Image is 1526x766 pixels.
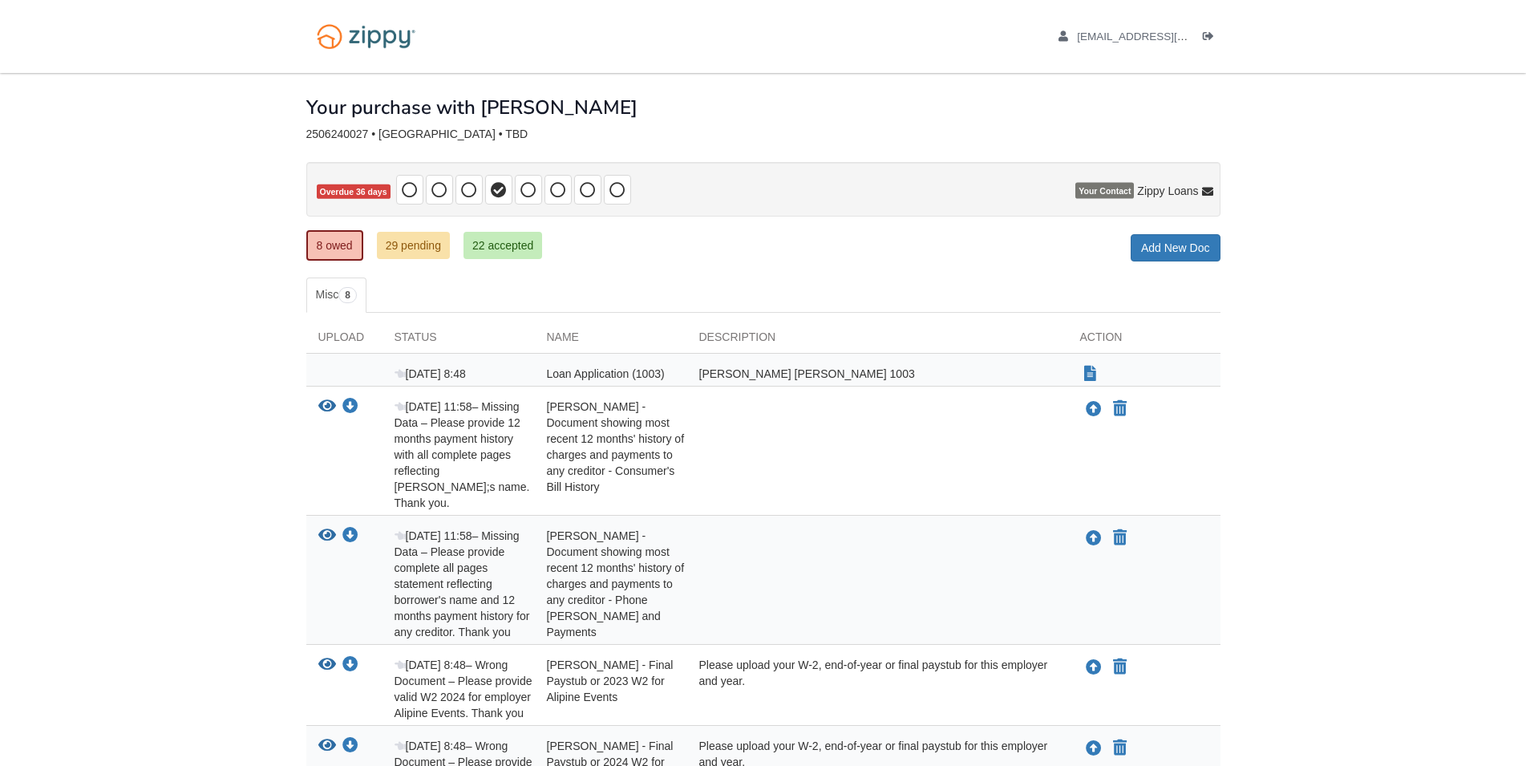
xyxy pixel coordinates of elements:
[1203,30,1220,47] a: Log out
[395,740,466,752] span: [DATE] 8:48
[338,287,357,303] span: 8
[306,230,363,261] a: 8 owed
[535,329,687,353] div: Name
[1084,738,1103,759] button: Upload Mary Hutchinson - Final Paystub or 2024 W2 for Alipine Events
[547,659,674,703] span: [PERSON_NAME] - Final Paystub or 2023 W2 for Alipine Events
[306,128,1220,141] div: 2506240027 • [GEOGRAPHIC_DATA] • TBD
[1084,657,1103,678] button: Upload Mary Hutchinson - Final Paystub or 2023 W2 for Alipine Events
[318,657,336,674] button: View Mary Hutchinson - Final Paystub or 2023 W2 for Alipine Events
[1111,529,1128,548] button: Declare Mary Hutchinson - Document showing most recent 12 months' history of charges and payments...
[395,367,466,380] span: [DATE] 8:48
[687,329,1068,353] div: Description
[1058,30,1261,47] a: edit profile
[383,657,535,721] div: – Wrong Document – Please provide valid W2 2024 for employer Alipine Events. Thank you
[306,278,366,313] a: Misc
[1084,528,1103,549] button: Upload Mary Hutchinson - Document showing most recent 12 months' history of charges and payments ...
[395,400,472,413] span: [DATE] 11:58
[1111,658,1128,677] button: Declare Mary Hutchinson - Final Paystub or 2023 W2 for Alipine Events not applicable
[395,529,472,542] span: [DATE] 11:58
[1075,183,1134,199] span: Your Contact
[547,529,685,638] span: [PERSON_NAME] - Document showing most recent 12 months' history of charges and payments to any cr...
[377,232,450,259] a: 29 pending
[317,184,391,200] span: Overdue 36 days
[306,329,383,353] div: Upload
[383,528,535,640] div: – Missing Data – Please provide complete all pages statement reflecting borrower's name and 12 mo...
[1131,234,1220,261] a: Add New Doc
[342,401,358,414] a: Download Mary Hutchinson - Document showing most recent 12 months' history of charges and payment...
[1137,183,1198,199] span: Zippy Loans
[547,400,685,493] span: [PERSON_NAME] - Document showing most recent 12 months' history of charges and payments to any cr...
[342,740,358,753] a: Download Mary Hutchinson - Final Paystub or 2024 W2 for Alipine Events
[383,399,535,511] div: – Missing Data – Please provide 12 months payment history with all complete pages reflecting [PER...
[1084,367,1096,380] a: Show Document
[318,738,336,755] button: View Mary Hutchinson - Final Paystub or 2024 W2 for Alipine Events
[687,366,1068,382] div: [PERSON_NAME] [PERSON_NAME] 1003
[306,97,638,118] h1: Your purchase with [PERSON_NAME]
[318,528,336,545] button: View Mary Hutchinson - Document showing most recent 12 months' history of charges and payments to...
[1084,399,1103,419] button: Upload Mary Hutchinson - Document showing most recent 12 months' history of charges and payments ...
[318,399,336,415] button: View Mary Hutchinson - Document showing most recent 12 months' history of charges and payments to...
[395,659,466,671] span: [DATE] 8:48
[306,16,426,57] img: Logo
[1068,329,1220,353] div: Action
[687,657,1068,721] div: Please upload your W-2, end-of-year or final paystub for this employer and year.
[1111,739,1128,758] button: Declare Mary Hutchinson - Final Paystub or 2024 W2 for Alipine Events not applicable
[1111,399,1128,419] button: Declare Mary Hutchinson - Document showing most recent 12 months' history of charges and payments...
[1077,30,1261,43] span: native_mary@hotmail.com
[342,659,358,672] a: Download Mary Hutchinson - Final Paystub or 2023 W2 for Alipine Events
[342,530,358,543] a: Download Mary Hutchinson - Document showing most recent 12 months' history of charges and payment...
[463,232,542,259] a: 22 accepted
[547,367,665,380] span: Loan Application (1003)
[383,329,535,353] div: Status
